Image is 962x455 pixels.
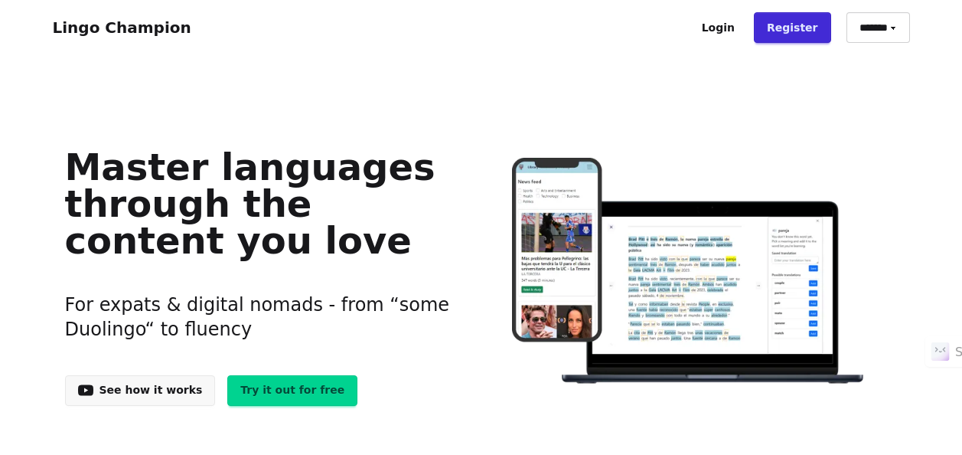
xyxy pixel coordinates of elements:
[53,18,191,37] a: Lingo Champion
[227,375,357,406] a: Try it out for free
[65,274,458,360] h3: For expats & digital nomads - from “some Duolingo“ to fluency
[481,158,897,387] img: Learn languages online
[754,12,831,43] a: Register
[65,149,458,259] h1: Master languages through the content you love
[689,12,748,43] a: Login
[65,375,216,406] a: See how it works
